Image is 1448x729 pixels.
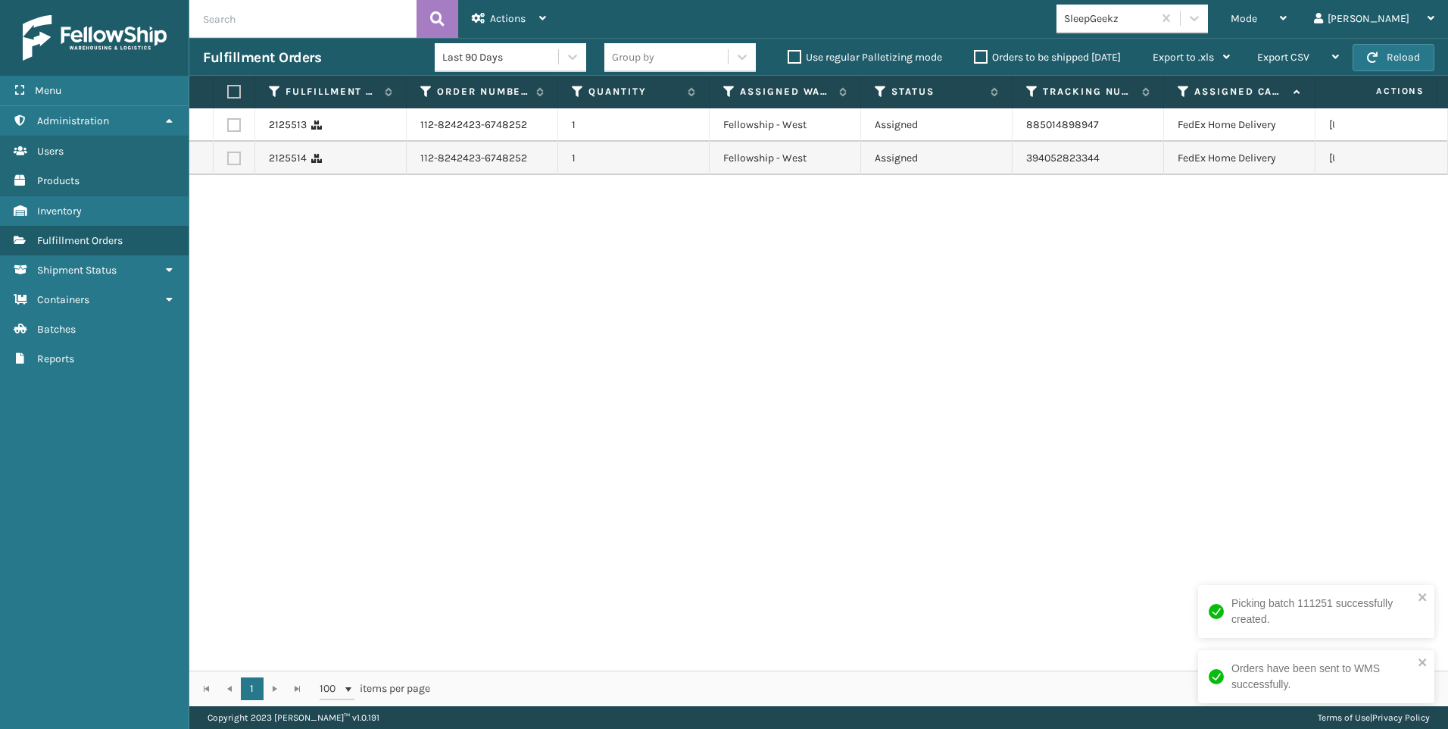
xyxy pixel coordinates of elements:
[37,174,80,187] span: Products
[407,108,558,142] td: 112-8242423-6748252
[442,49,560,65] div: Last 90 Days
[612,49,654,65] div: Group by
[23,15,167,61] img: logo
[788,51,942,64] label: Use regular Palletizing mode
[1026,118,1099,131] a: 885014898947
[1043,85,1134,99] label: Tracking Number
[286,85,377,99] label: Fulfillment Order Id
[1194,85,1286,99] label: Assigned Carrier Service
[861,108,1013,142] td: Assigned
[241,677,264,700] a: 1
[37,352,74,365] span: Reports
[1418,656,1428,671] button: close
[208,706,379,729] p: Copyright 2023 [PERSON_NAME]™ v 1.0.191
[37,145,64,158] span: Users
[320,681,342,696] span: 100
[558,108,710,142] td: 1
[407,142,558,175] td: 112-8242423-6748252
[891,85,983,99] label: Status
[37,323,76,336] span: Batches
[1231,596,1413,627] div: Picking batch 111251 successfully created.
[203,48,321,67] h3: Fulfillment Orders
[1328,79,1434,104] span: Actions
[1026,152,1100,164] a: 394052823344
[1164,142,1315,175] td: FedEx Home Delivery
[740,85,832,99] label: Assigned Warehouse
[1257,51,1309,64] span: Export CSV
[1231,661,1413,693] div: Orders have been sent to WMS successfully.
[1418,591,1428,605] button: close
[437,85,529,99] label: Order Number
[37,234,123,247] span: Fulfillment Orders
[37,264,117,277] span: Shipment Status
[861,142,1013,175] td: Assigned
[1353,44,1434,71] button: Reload
[974,51,1121,64] label: Orders to be shipped [DATE]
[710,142,861,175] td: Fellowship - West
[269,151,307,166] a: 2125514
[588,85,680,99] label: Quantity
[451,681,1431,696] div: 1 - 2 of 2 items
[37,114,109,127] span: Administration
[490,12,526,25] span: Actions
[710,108,861,142] td: Fellowship - West
[1153,51,1214,64] span: Export to .xls
[35,84,61,97] span: Menu
[269,117,307,133] a: 2125513
[1164,108,1315,142] td: FedEx Home Delivery
[1064,11,1154,27] div: SleepGeekz
[558,142,710,175] td: 1
[37,205,82,217] span: Inventory
[37,293,89,306] span: Containers
[1231,12,1257,25] span: Mode
[320,677,430,700] span: items per page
